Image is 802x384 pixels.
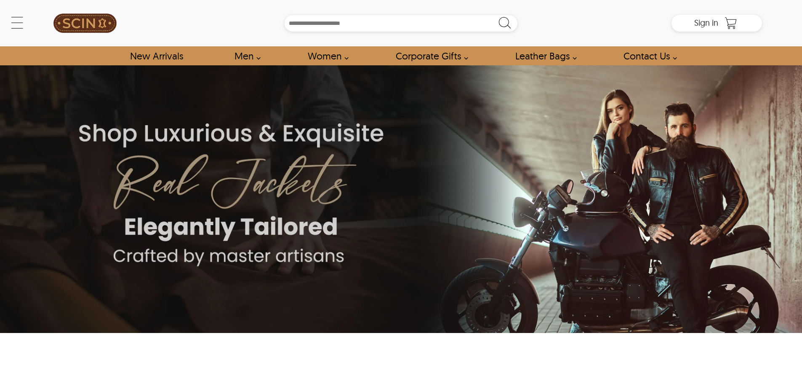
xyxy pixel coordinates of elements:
a: Shopping Cart [722,17,739,30]
a: Shop Leather Corporate Gifts [386,46,473,65]
a: SCIN [40,4,130,42]
a: Sign in [694,20,718,27]
a: Shop New Arrivals [120,46,192,65]
span: Sign in [694,17,718,28]
a: Shop Leather Bags [506,46,581,65]
img: SCIN [53,4,117,42]
a: Shop Women Leather Jackets [298,46,353,65]
a: shop men's leather jackets [225,46,265,65]
a: contact-us [614,46,682,65]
